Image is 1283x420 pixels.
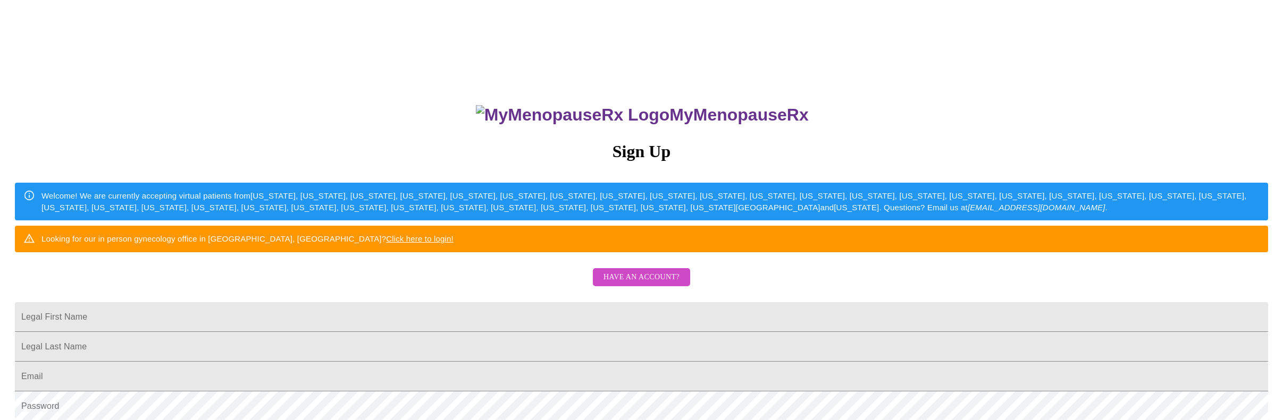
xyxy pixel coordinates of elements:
[593,268,690,287] button: Have an account?
[476,105,669,125] img: MyMenopauseRx Logo
[16,105,1269,125] h3: MyMenopauseRx
[41,229,454,248] div: Looking for our in person gynecology office in [GEOGRAPHIC_DATA], [GEOGRAPHIC_DATA]?
[41,186,1260,217] div: Welcome! We are currently accepting virtual patients from [US_STATE], [US_STATE], [US_STATE], [US...
[590,279,693,288] a: Have an account?
[15,142,1268,161] h3: Sign Up
[603,271,680,284] span: Have an account?
[968,203,1105,212] em: [EMAIL_ADDRESS][DOMAIN_NAME]
[386,234,454,243] a: Click here to login!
